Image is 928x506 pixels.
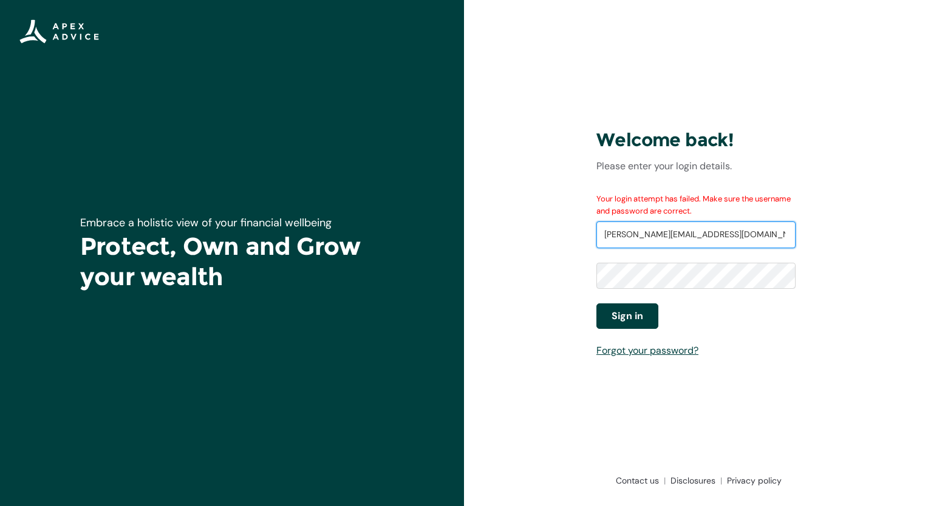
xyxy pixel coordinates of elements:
img: Apex Advice Group [19,19,99,44]
h3: Welcome back! [596,129,796,152]
button: Sign in [596,303,658,329]
span: Embrace a holistic view of your financial wellbeing [80,215,332,230]
div: Your login attempt has failed. Make sure the username and password are correct. [596,193,796,217]
a: Disclosures [666,474,722,487]
input: Username [596,221,796,248]
a: Contact us [611,474,666,487]
p: Please enter your login details. [596,159,796,174]
a: Privacy policy [722,474,782,487]
a: Forgot your password? [596,344,698,357]
h1: Protect, Own and Grow your wealth [80,231,384,292]
span: Sign in [612,309,643,323]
